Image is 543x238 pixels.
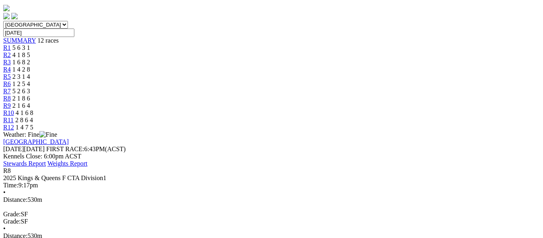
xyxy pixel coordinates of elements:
[12,51,30,58] span: 4 1 8 5
[15,117,33,123] span: 2 8 6 4
[3,160,46,167] a: Stewards Report
[3,95,11,102] a: R8
[3,73,11,80] a: R5
[12,44,30,51] span: 5 6 3 1
[3,211,21,217] span: Grade:
[3,167,11,174] span: R8
[3,211,540,218] div: SF
[3,88,11,94] a: R7
[3,182,540,189] div: 9:17pm
[3,174,540,182] div: 2025 Kings & Queens F CTA Division1
[3,189,6,196] span: •
[3,196,540,203] div: 530m
[3,109,14,116] a: R10
[12,88,30,94] span: 5 2 6 3
[3,138,69,145] a: [GEOGRAPHIC_DATA]
[3,124,14,131] a: R12
[3,153,540,160] div: Kennels Close: 6:00pm ACST
[3,80,11,87] a: R6
[3,146,24,152] span: [DATE]
[3,131,57,138] span: Weather: Fine
[16,124,33,131] span: 1 4 7 5
[3,218,540,225] div: SF
[3,102,11,109] a: R9
[12,59,30,66] span: 1 6 8 2
[3,117,14,123] a: R11
[3,37,36,44] a: SUMMARY
[3,44,11,51] a: R1
[16,109,33,116] span: 4 1 6 8
[3,29,74,37] input: Select date
[12,95,30,102] span: 2 1 8 6
[12,66,30,73] span: 1 4 2 8
[3,59,11,66] a: R3
[46,146,84,152] span: FIRST RACE:
[3,5,10,11] img: logo-grsa-white.png
[39,131,57,138] img: Fine
[47,160,88,167] a: Weights Report
[3,146,45,152] span: [DATE]
[3,51,11,58] a: R2
[3,66,11,73] a: R4
[3,13,10,19] img: facebook.svg
[46,146,126,152] span: 6:43PM(ACST)
[3,225,6,232] span: •
[3,218,21,225] span: Grade:
[12,73,30,80] span: 2 3 1 4
[12,102,30,109] span: 2 1 6 4
[12,80,30,87] span: 1 2 5 4
[3,182,18,189] span: Time:
[37,37,59,44] span: 12 races
[11,13,18,19] img: twitter.svg
[3,196,27,203] span: Distance:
